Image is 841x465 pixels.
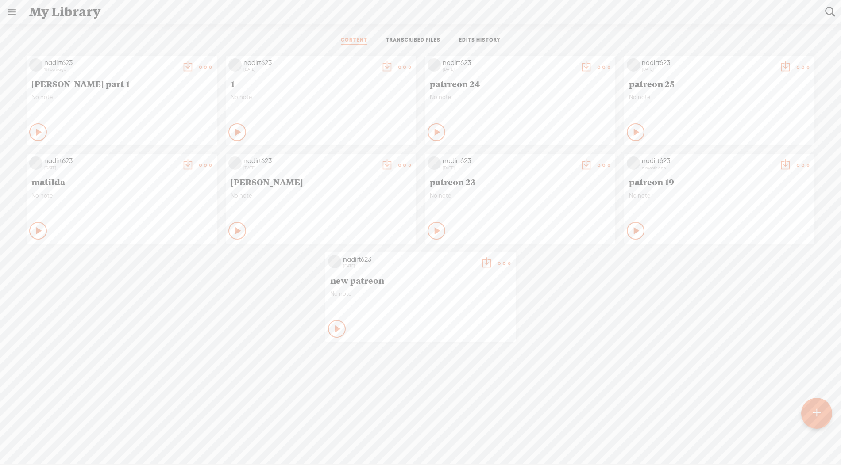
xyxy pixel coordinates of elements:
img: videoLoading.png [29,156,42,170]
div: nadirt623 [44,156,177,165]
img: videoLoading.png [428,58,441,72]
span: patreon 19 [629,176,810,187]
div: [DATE] [243,165,376,171]
img: videoLoading.png [228,156,242,170]
span: No note [629,93,810,101]
div: [DATE] [443,67,575,72]
span: patrreon 24 [430,78,610,89]
div: nadirt623 [243,58,376,67]
span: No note [629,192,810,199]
div: [DATE] [443,165,575,171]
span: No note [231,93,411,101]
span: 1 [231,78,411,89]
div: 11 hours ago [44,67,177,72]
div: [DATE] [642,67,775,72]
span: patreon 23 [430,176,610,187]
img: videoLoading.png [627,58,640,72]
img: videoLoading.png [328,255,341,268]
img: videoLoading.png [29,58,42,72]
a: TRANSCRIBED FILES [386,37,440,45]
div: nadirt623 [343,255,476,264]
span: patreon 25 [629,78,810,89]
img: videoLoading.png [428,156,441,170]
span: No note [330,290,511,297]
div: nadirt623 [642,156,775,165]
div: nadirt623 [443,58,575,67]
div: My Library [23,0,819,23]
a: CONTENT [341,37,367,45]
span: No note [31,192,212,199]
div: nadirt623 [243,156,376,165]
span: No note [31,93,212,101]
div: nadirt623 [44,58,177,67]
div: [DATE] [243,67,376,72]
div: [DATE] [44,165,177,171]
img: videoLoading.png [228,58,242,72]
div: a month ago [642,165,775,171]
span: [PERSON_NAME] [231,176,411,187]
div: [DATE] [343,263,476,269]
span: matilda [31,176,212,187]
span: No note [430,192,610,199]
span: [PERSON_NAME] part 1 [31,78,212,89]
div: nadirt623 [642,58,775,67]
div: nadirt623 [443,156,575,165]
img: videoLoading.png [627,156,640,170]
span: No note [430,93,610,101]
span: No note [231,192,411,199]
a: EDITS HISTORY [459,37,501,45]
span: new patreon [330,275,511,286]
